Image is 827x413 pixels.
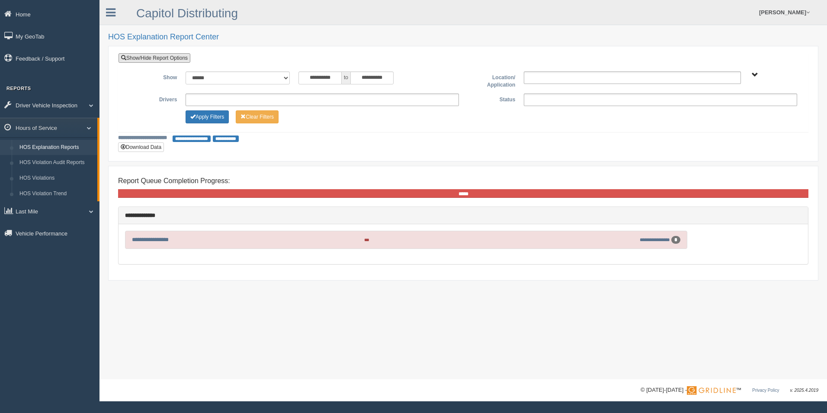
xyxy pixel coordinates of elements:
label: Location/ Application [463,71,519,89]
a: Capitol Distributing [136,6,238,20]
label: Status [463,94,519,104]
a: Privacy Policy [752,388,779,393]
h2: HOS Explanation Report Center [108,33,818,42]
button: Change Filter Options [186,110,229,123]
button: Change Filter Options [236,110,279,123]
a: HOS Explanation Reports [16,140,97,155]
h4: Report Queue Completion Progress: [118,177,808,185]
a: HOS Violation Trend [16,186,97,202]
span: to [342,71,350,84]
span: v. 2025.4.2019 [790,388,818,393]
label: Show [125,71,181,82]
a: Show/Hide Report Options [119,53,190,63]
button: Download Data [118,142,164,152]
img: Gridline [687,386,736,395]
div: © [DATE]-[DATE] - ™ [641,386,818,395]
label: Drivers [125,94,181,104]
a: HOS Violation Audit Reports [16,155,97,171]
a: HOS Violations [16,171,97,186]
